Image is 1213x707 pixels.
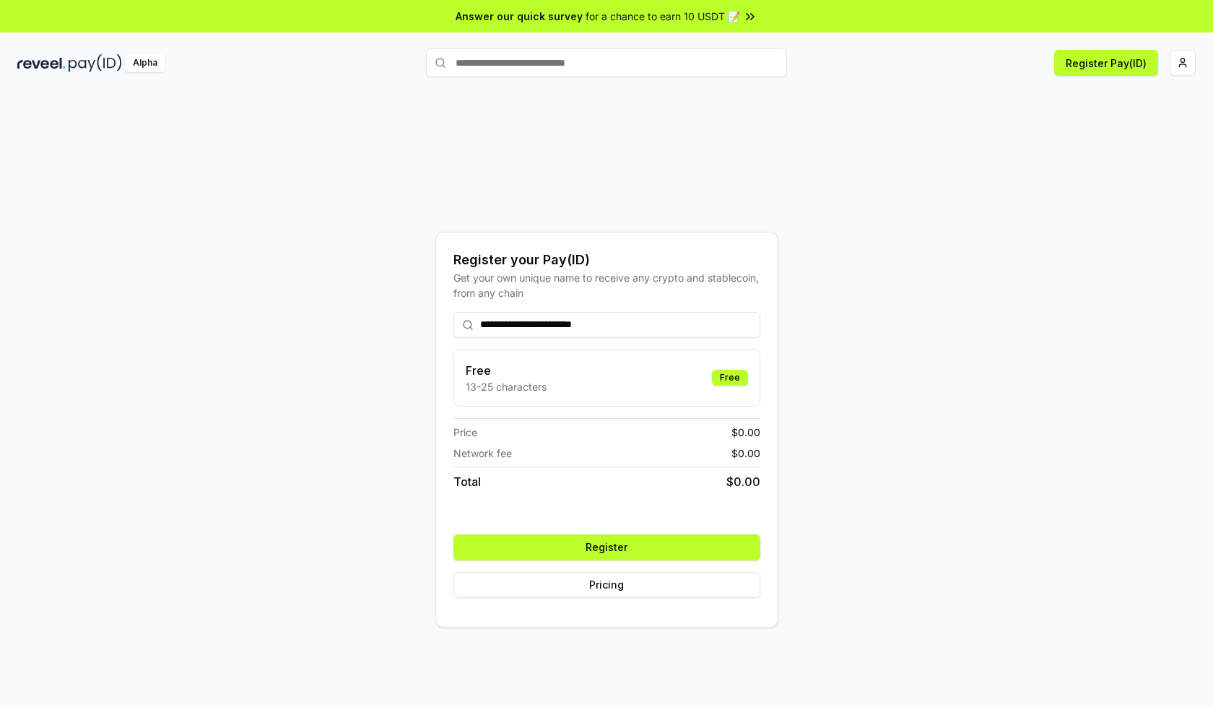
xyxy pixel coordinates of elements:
span: Network fee [453,446,512,461]
button: Pricing [453,572,760,598]
span: $ 0.00 [726,473,760,490]
span: Total [453,473,481,490]
span: for a chance to earn 10 USDT 📝 [586,9,740,24]
span: $ 0.00 [731,446,760,461]
div: Alpha [125,54,165,72]
p: 13-25 characters [466,379,547,394]
div: Register your Pay(ID) [453,250,760,270]
button: Register Pay(ID) [1054,50,1158,76]
h3: Free [466,362,547,379]
div: Free [712,370,748,386]
span: Price [453,425,477,440]
span: $ 0.00 [731,425,760,440]
div: Get your own unique name to receive any crypto and stablecoin, from any chain [453,270,760,300]
img: reveel_dark [17,54,66,72]
img: pay_id [69,54,122,72]
span: Answer our quick survey [456,9,583,24]
button: Register [453,534,760,560]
